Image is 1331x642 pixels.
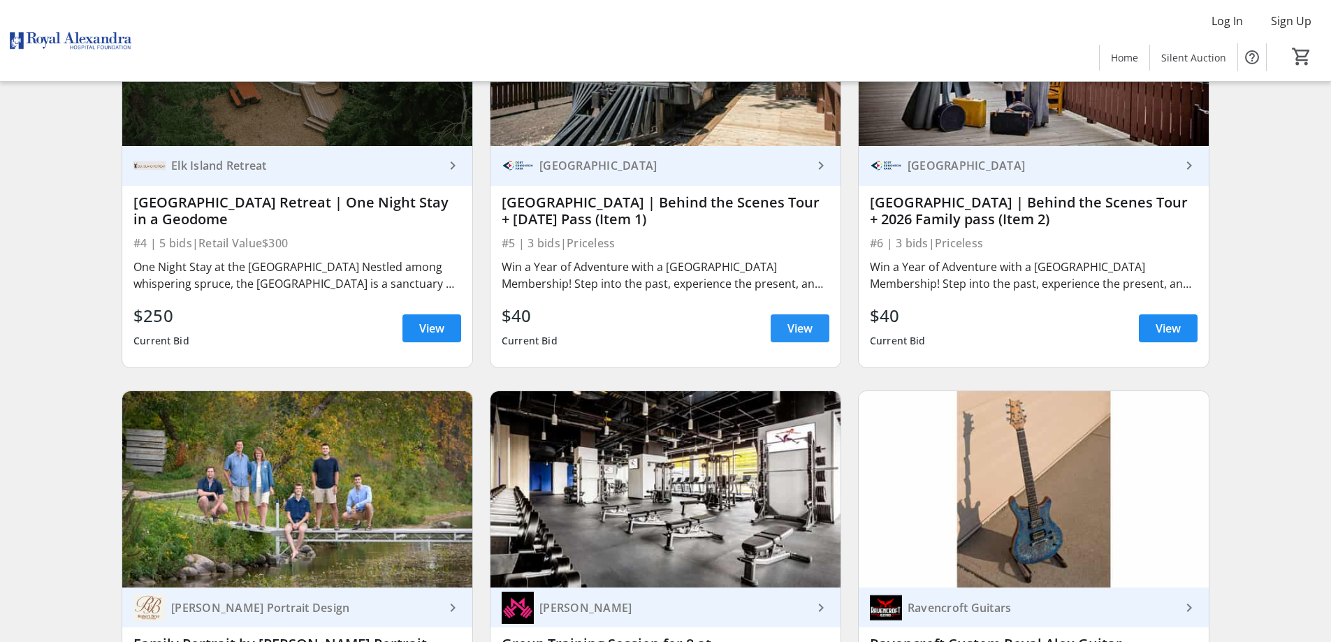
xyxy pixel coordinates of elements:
[787,320,813,337] span: View
[1111,50,1138,65] span: Home
[870,194,1198,228] div: [GEOGRAPHIC_DATA] | Behind the Scenes Tour + 2026 Family pass (Item 2)
[859,391,1209,588] img: Ravencroft Custom Royal Alex Guitar
[1156,320,1181,337] span: View
[419,320,444,337] span: View
[444,157,461,174] mat-icon: keyboard_arrow_right
[771,314,829,342] a: View
[133,149,166,182] img: Elk Island Retreat
[8,6,133,75] img: Royal Alexandra Hospital Foundation's Logo
[490,391,841,588] img: Group Training Session for 8 at Archetype
[502,194,829,228] div: [GEOGRAPHIC_DATA] | Behind the Scenes Tour + [DATE] Pass (Item 1)
[133,194,461,228] div: [GEOGRAPHIC_DATA] Retreat | One Night Stay in a Geodome
[490,146,841,186] a: Fort Edmonton Park[GEOGRAPHIC_DATA]
[870,258,1198,292] div: Win a Year of Adventure with a [GEOGRAPHIC_DATA] Membership! Step into the past, experience the p...
[402,314,461,342] a: View
[870,149,902,182] img: Fort Edmonton Park
[859,146,1209,186] a: Fort Edmonton Park[GEOGRAPHIC_DATA]
[534,159,813,173] div: [GEOGRAPHIC_DATA]
[1139,314,1198,342] a: View
[870,592,902,624] img: Ravencroft Guitars
[133,328,189,353] div: Current Bid
[133,303,189,328] div: $250
[813,157,829,174] mat-icon: keyboard_arrow_right
[502,303,558,328] div: $40
[1271,13,1311,29] span: Sign Up
[133,258,461,292] div: One Night Stay at the [GEOGRAPHIC_DATA] Nestled among whispering spruce, the [GEOGRAPHIC_DATA] is...
[1212,13,1243,29] span: Log In
[1150,45,1237,71] a: Silent Auction
[1181,599,1198,616] mat-icon: keyboard_arrow_right
[502,149,534,182] img: Fort Edmonton Park
[870,303,926,328] div: $40
[502,258,829,292] div: Win a Year of Adventure with a [GEOGRAPHIC_DATA] Membership! Step into the past, experience the p...
[813,599,829,616] mat-icon: keyboard_arrow_right
[122,391,472,588] img: Family Portrait by Robert Bray Portrait Design
[133,592,166,624] img: Robert Bray Portrait Design
[490,588,841,627] a: Mukai Maromo[PERSON_NAME]
[1100,45,1149,71] a: Home
[502,328,558,353] div: Current Bid
[1260,10,1323,32] button: Sign Up
[502,592,534,624] img: Mukai Maromo
[1238,43,1266,71] button: Help
[166,601,444,615] div: [PERSON_NAME] Portrait Design
[133,233,461,253] div: #4 | 5 bids | Retail Value $300
[122,146,472,186] a: Elk Island RetreatElk Island Retreat
[902,159,1181,173] div: [GEOGRAPHIC_DATA]
[166,159,444,173] div: Elk Island Retreat
[502,233,829,253] div: #5 | 3 bids | Priceless
[859,588,1209,627] a: Ravencroft GuitarsRavencroft Guitars
[870,233,1198,253] div: #6 | 3 bids | Priceless
[1200,10,1254,32] button: Log In
[444,599,461,616] mat-icon: keyboard_arrow_right
[122,588,472,627] a: Robert Bray Portrait Design[PERSON_NAME] Portrait Design
[870,328,926,353] div: Current Bid
[1161,50,1226,65] span: Silent Auction
[534,601,813,615] div: [PERSON_NAME]
[902,601,1181,615] div: Ravencroft Guitars
[1181,157,1198,174] mat-icon: keyboard_arrow_right
[1289,44,1314,69] button: Cart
